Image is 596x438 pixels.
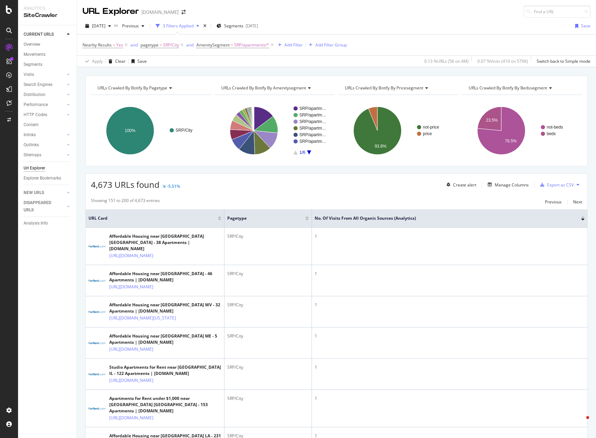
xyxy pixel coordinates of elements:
[299,119,326,124] text: SRP/apartm…
[315,333,585,339] div: 1
[284,42,303,48] div: Add Filter
[315,42,347,48] div: Add Filter Group
[24,101,48,108] div: Performance
[215,100,334,161] svg: A chart.
[24,81,52,88] div: Search Engines
[581,23,590,29] div: Save
[24,141,39,149] div: Outlinks
[343,82,452,94] h4: URLs Crawled By Botify By pricesegment
[24,111,47,119] div: HTTP Codes
[227,215,295,221] span: pagetype
[547,182,574,188] div: Export as CSV
[181,10,186,15] div: arrow-right-arrow-left
[97,85,167,91] span: URLs Crawled By Botify By pagetype
[24,199,59,214] div: DISAPPEARED URLS
[24,189,65,196] a: NEW URLS
[109,302,221,314] div: Affordable Housing near [GEOGRAPHIC_DATA] WV - 32 Apartments | [DOMAIN_NAME]
[227,395,309,402] div: SRP/City
[462,100,581,161] svg: A chart.
[227,271,309,277] div: SRP/City
[24,165,45,172] div: Url Explorer
[109,346,153,353] a: [URL][DOMAIN_NAME]
[486,118,497,123] text: 23.5%
[299,106,326,111] text: SRP/apartm…
[24,51,72,58] a: Movements
[423,125,439,130] text: not-price
[524,6,590,18] input: Find a URL
[227,333,309,339] div: SRP/City
[130,42,138,48] button: and
[315,271,585,277] div: 1
[299,132,326,137] text: SRP/apartm…
[214,20,261,32] button: Segments[DATE]
[572,414,589,431] iframe: Intercom live chat
[547,125,563,130] text: not-beds
[160,42,162,48] span: =
[83,20,114,32] button: [DATE]
[227,302,309,308] div: SRP/City
[83,42,112,48] span: Nearby Results
[91,198,160,206] div: Showing 151 to 200 of 4,673 entries
[88,373,106,375] img: main image
[115,58,126,64] div: Clear
[315,302,585,308] div: 1
[24,220,48,227] div: Analysis Info
[234,40,269,50] span: SRP/apartments/*
[163,23,194,29] div: 3 Filters Applied
[91,100,210,161] svg: A chart.
[246,23,258,29] div: [DATE]
[119,23,139,29] span: Previous
[24,131,65,139] a: Inlinks
[167,183,180,189] div: -5.51%
[109,333,221,345] div: Affordable Housing near [GEOGRAPHIC_DATA] ME - 5 Apartments | [DOMAIN_NAME]
[315,395,585,402] div: 1
[137,58,147,64] div: Save
[573,199,582,205] div: Next
[469,85,547,91] span: URLs Crawled By Botify By bedssegment
[109,414,153,421] a: [URL][DOMAIN_NAME]
[221,85,306,91] span: URLs Crawled By Botify By amenitysegment
[24,31,65,38] a: CURRENT URLS
[24,175,61,182] div: Explorer Bookmarks
[24,141,65,149] a: Outlinks
[116,40,123,50] span: Yes
[119,20,147,32] button: Previous
[306,41,347,49] button: Add Filter Group
[545,198,562,206] button: Previous
[24,51,45,58] div: Movements
[485,181,529,189] button: Manage Columns
[106,56,126,67] button: Clear
[109,283,153,290] a: [URL][DOMAIN_NAME]
[24,71,34,78] div: Visits
[24,71,65,78] a: Visits
[88,311,106,313] img: main image
[299,126,326,131] text: SRP/apartm…
[220,82,329,94] h4: URLs Crawled By Botify By amenitysegment
[423,131,432,136] text: price
[109,252,153,259] a: [URL][DOMAIN_NAME]
[92,23,105,29] span: 2025 Sep. 27th
[505,139,517,143] text: 76.5%
[24,31,54,38] div: CURRENT URLS
[534,56,590,67] button: Switch back to Simple mode
[83,6,139,17] div: URL Explorer
[545,199,562,205] div: Previous
[96,82,205,94] h4: URLs Crawled By Botify By pagetype
[24,91,65,98] a: Distribution
[24,151,65,159] a: Sitemaps
[537,179,574,190] button: Export as CSV
[24,151,41,159] div: Sitemaps
[299,139,326,144] text: SRP/apartm…
[444,179,476,190] button: Create alert
[24,121,39,129] div: Content
[24,101,65,108] a: Performance
[315,215,571,221] span: No. of Visits from All Organic Sources (Analytics)
[186,42,194,48] button: and
[153,20,202,32] button: 3 Filters Applied
[109,315,176,322] a: [URL][DOMAIN_NAME][US_STATE]
[537,58,590,64] div: Switch back to Simple mode
[299,150,305,155] text: 1/6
